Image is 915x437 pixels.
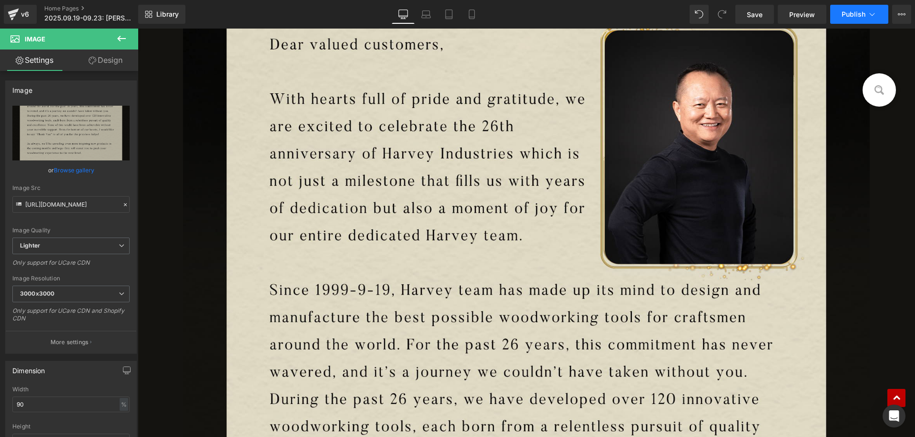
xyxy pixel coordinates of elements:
[883,405,905,427] div: Open Intercom Messenger
[12,81,32,94] div: Image
[54,162,94,179] a: Browse gallery
[12,397,130,412] input: auto
[156,10,179,19] span: Library
[712,5,732,24] button: Redo
[12,307,130,328] div: Only support for UCare CDN and Shopify CDN
[437,5,460,24] a: Tablet
[747,10,762,20] span: Save
[120,398,128,411] div: %
[12,196,130,213] input: Link
[778,5,826,24] a: Preview
[12,227,130,234] div: Image Quality
[138,5,185,24] a: New Library
[460,5,483,24] a: Mobile
[71,50,140,71] a: Design
[12,386,130,393] div: Width
[12,423,130,430] div: Height
[789,10,815,20] span: Preview
[415,5,437,24] a: Laptop
[12,275,130,282] div: Image Resolution
[20,290,54,297] b: 3000x3000
[44,5,154,12] a: Home Pages
[12,165,130,175] div: or
[830,5,888,24] button: Publish
[19,8,31,20] div: v6
[12,361,45,375] div: Dimension
[842,10,865,18] span: Publish
[51,338,89,347] p: More settings
[892,5,911,24] button: More
[12,259,130,273] div: Only support for UCare CDN
[44,14,136,22] span: 2025.09.19-09.23: [PERSON_NAME] 26th Anniversary Massive Sale
[6,331,136,353] button: More settings
[690,5,709,24] button: Undo
[392,5,415,24] a: Desktop
[4,5,37,24] a: v6
[12,185,130,191] div: Image Src
[20,242,40,249] b: Lighter
[25,35,45,43] span: Image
